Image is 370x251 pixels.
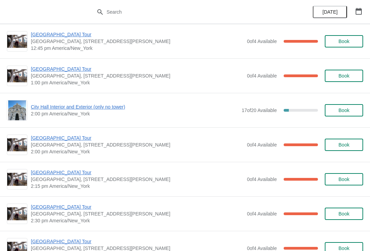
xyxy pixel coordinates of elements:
span: [DATE] [322,9,337,15]
button: Book [325,208,363,220]
span: 2:00 pm America/New_York [31,110,238,117]
img: City Hall Interior and Exterior (only no tower) | | 2:00 pm America/New_York [8,100,26,120]
button: Book [325,70,363,82]
span: [GEOGRAPHIC_DATA] Tour [31,135,244,141]
span: 0 of 4 Available [247,177,277,182]
button: [DATE] [313,6,347,18]
button: Book [325,173,363,185]
span: [GEOGRAPHIC_DATA], [STREET_ADDRESS][PERSON_NAME] [31,72,244,79]
span: City Hall Interior and Exterior (only no tower) [31,103,238,110]
span: 0 of 4 Available [247,211,277,217]
span: 0 of 4 Available [247,246,277,251]
img: City Hall Tower Tour | City Hall Visitor Center, 1400 John F Kennedy Boulevard Suite 121, Philade... [7,69,27,83]
span: [GEOGRAPHIC_DATA], [STREET_ADDRESS][PERSON_NAME] [31,210,244,217]
span: Book [338,73,349,79]
span: [GEOGRAPHIC_DATA] Tour [31,169,244,176]
img: City Hall Tower Tour | City Hall Visitor Center, 1400 John F Kennedy Boulevard Suite 121, Philade... [7,173,27,186]
span: [GEOGRAPHIC_DATA], [STREET_ADDRESS][PERSON_NAME] [31,176,244,183]
span: [GEOGRAPHIC_DATA], [STREET_ADDRESS][PERSON_NAME] [31,38,244,45]
button: Book [325,139,363,151]
span: 1:00 pm America/New_York [31,79,244,86]
span: 0 of 4 Available [247,73,277,79]
span: Book [338,108,349,113]
span: Book [338,177,349,182]
span: [GEOGRAPHIC_DATA], [STREET_ADDRESS][PERSON_NAME] [31,141,244,148]
span: [GEOGRAPHIC_DATA] Tour [31,238,244,245]
span: Book [338,246,349,251]
span: [GEOGRAPHIC_DATA] Tour [31,66,244,72]
button: Book [325,35,363,47]
img: City Hall Tower Tour | City Hall Visitor Center, 1400 John F Kennedy Boulevard Suite 121, Philade... [7,35,27,48]
span: 0 of 4 Available [247,142,277,148]
span: 0 of 4 Available [247,39,277,44]
span: Book [338,142,349,148]
span: 2:30 pm America/New_York [31,217,244,224]
span: Book [338,39,349,44]
span: [GEOGRAPHIC_DATA] Tour [31,31,244,38]
span: 2:15 pm America/New_York [31,183,244,190]
img: City Hall Tower Tour | City Hall Visitor Center, 1400 John F Kennedy Boulevard Suite 121, Philade... [7,207,27,221]
span: 17 of 20 Available [242,108,277,113]
img: City Hall Tower Tour | City Hall Visitor Center, 1400 John F Kennedy Boulevard Suite 121, Philade... [7,138,27,152]
span: [GEOGRAPHIC_DATA] Tour [31,204,244,210]
span: 2:00 pm America/New_York [31,148,244,155]
input: Search [106,6,277,18]
span: Book [338,211,349,217]
span: 12:45 pm America/New_York [31,45,244,52]
button: Book [325,104,363,116]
